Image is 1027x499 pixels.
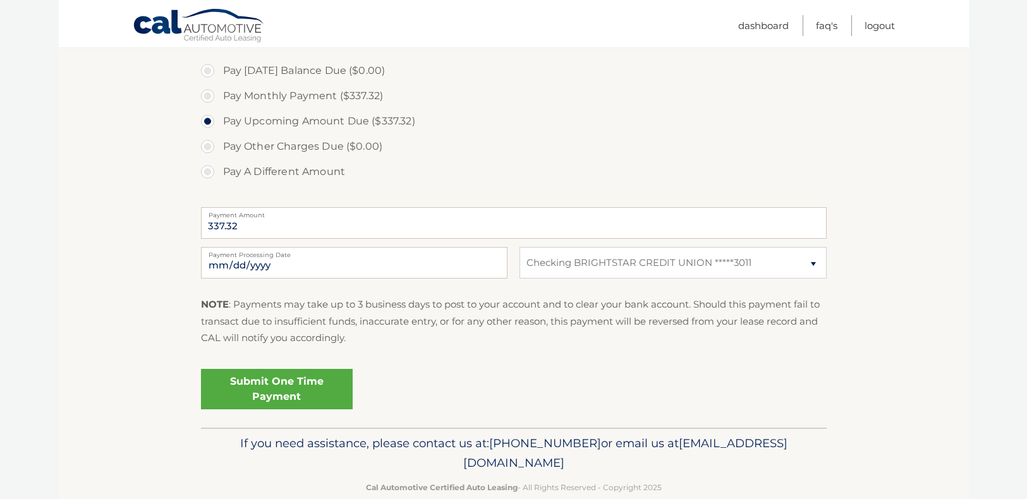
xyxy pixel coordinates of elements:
label: Pay A Different Amount [201,159,827,184]
label: Pay [DATE] Balance Due ($0.00) [201,58,827,83]
a: Submit One Time Payment [201,369,353,409]
label: Pay Upcoming Amount Due ($337.32) [201,109,827,134]
p: If you need assistance, please contact us at: or email us at [209,433,818,474]
strong: NOTE [201,298,229,310]
p: : Payments may take up to 3 business days to post to your account and to clear your bank account.... [201,296,827,346]
input: Payment Date [201,247,507,279]
a: Dashboard [738,15,789,36]
a: Logout [865,15,895,36]
input: Payment Amount [201,207,827,239]
label: Payment Amount [201,207,827,217]
a: Cal Automotive [133,8,265,45]
label: Payment Processing Date [201,247,507,257]
strong: Cal Automotive Certified Auto Leasing [366,483,518,492]
span: [PHONE_NUMBER] [489,436,601,450]
p: - All Rights Reserved - Copyright 2025 [209,481,818,494]
label: Pay Monthly Payment ($337.32) [201,83,827,109]
a: FAQ's [816,15,837,36]
label: Pay Other Charges Due ($0.00) [201,134,827,159]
